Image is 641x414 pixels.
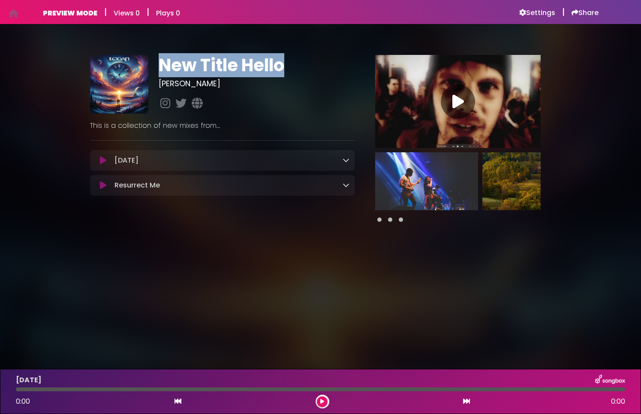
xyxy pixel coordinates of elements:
h3: [PERSON_NAME] [159,79,355,88]
h1: New Title Hello [159,55,355,76]
img: YqBg32uRSRuxjNOWVXoN [375,152,478,210]
h6: PREVIEW MODE [43,9,97,17]
p: Resurrect Me [114,180,160,190]
h6: Views 0 [114,9,140,17]
img: XIf4KRYvR2m3A9pjgx86 [90,55,148,113]
h5: | [147,7,149,17]
img: Video Thumbnail [375,55,541,148]
a: Settings [519,9,555,17]
h6: Plays 0 [156,9,180,17]
a: Share [572,9,599,17]
p: [DATE] [114,155,138,166]
h5: | [562,7,565,17]
img: LGEZafsRzCwSNABhcUBw [482,152,585,210]
h5: | [104,7,107,17]
p: This is a collection of new mixes from.... [90,121,355,131]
